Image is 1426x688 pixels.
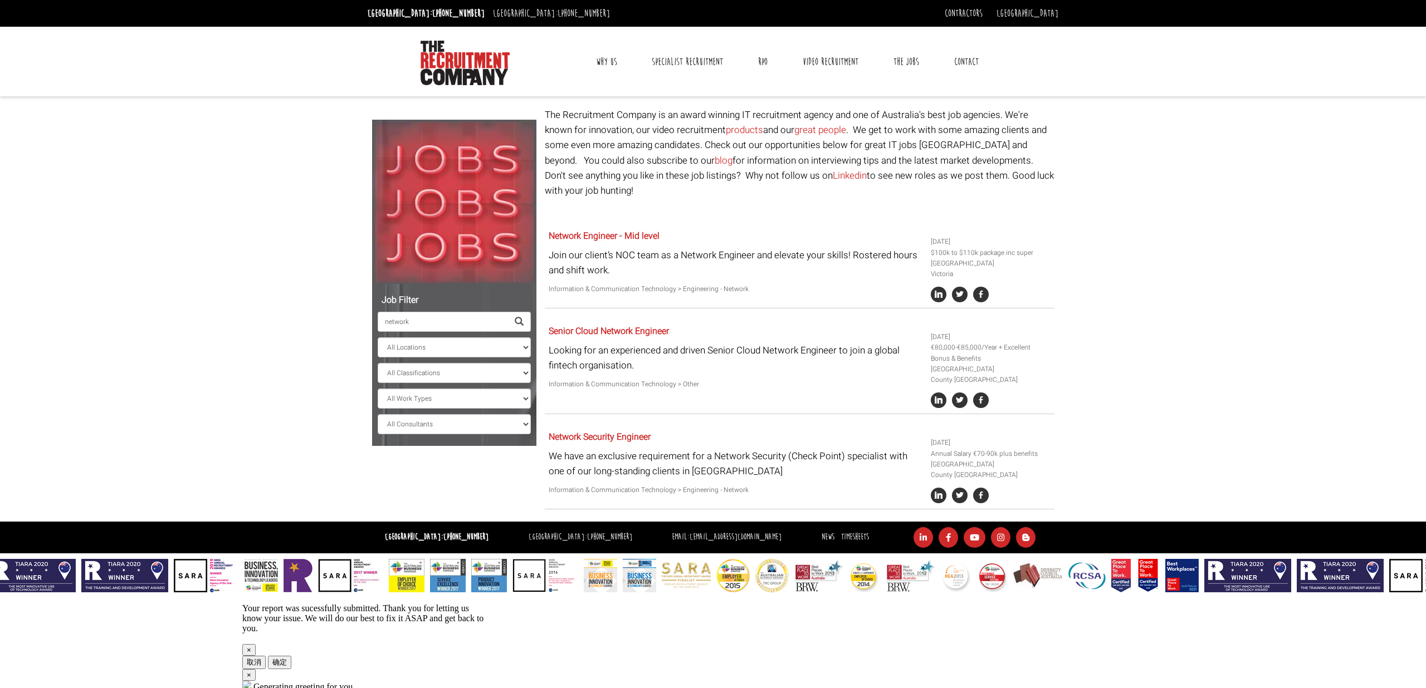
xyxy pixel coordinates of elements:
li: [DATE] [931,438,1050,448]
li: Annual Salary €70-90k plus benefits [931,449,1050,459]
li: [GEOGRAPHIC_DATA] Victoria [931,258,1050,279]
a: blog [715,154,732,168]
a: Specialist Recruitment [643,48,731,76]
input: Search [378,312,508,332]
a: great people [794,123,846,137]
a: Contact [946,48,987,76]
li: [GEOGRAPHIC_DATA]: [526,529,635,546]
a: [GEOGRAPHIC_DATA] [997,7,1058,19]
li: Email: [669,529,784,546]
a: Network Security Engineer [549,430,651,444]
a: Timesheets [841,532,869,542]
a: The Jobs [885,48,927,76]
a: products [726,123,763,137]
img: The Recruitment Company [421,41,510,85]
p: Information & Communication Technology > Other [549,379,922,390]
li: [GEOGRAPHIC_DATA]: [365,4,487,22]
li: [GEOGRAPHIC_DATA] County [GEOGRAPHIC_DATA] [931,459,1050,480]
a: RPO [750,48,776,76]
li: $100k to $110k package inc super [931,248,1050,258]
p: Join our client’s NOC team as a Network Engineer and elevate your skills! Rostered hours and shif... [549,248,922,278]
p: Information & Communication Technology > Engineering - Network [549,284,922,294]
h5: Job Filter [378,296,531,306]
a: [PHONE_NUMBER] [587,532,632,542]
img: Jobs, Jobs, Jobs [372,120,536,284]
p: Looking for an experienced and driven Senior Cloud Network Engineer to join a global fintech orga... [549,343,922,373]
a: [PHONE_NUMBER] [432,7,485,19]
a: Network Engineer - Mid level [549,229,660,243]
li: €80,000-€85,000/Year + Excellent Bonus & Benefits [931,342,1050,363]
li: [DATE] [931,332,1050,342]
li: [GEOGRAPHIC_DATA]: [490,4,613,22]
p: We have an exclusive requirement for a Network Security (Check Point) specialist with one of our ... [549,449,922,479]
a: [PHONE_NUMBER] [443,532,489,542]
p: Information & Communication Technology > Engineering - Network [549,485,922,495]
a: Video Recruitment [794,48,867,76]
strong: [GEOGRAPHIC_DATA]: [385,532,489,542]
a: Linkedin [833,169,867,183]
a: News [822,532,834,542]
a: [EMAIL_ADDRESS][DOMAIN_NAME] [690,532,782,542]
a: [PHONE_NUMBER] [558,7,610,19]
li: [DATE] [931,237,1050,247]
a: Senior Cloud Network Engineer [549,325,669,338]
p: The Recruitment Company is an award winning IT recruitment agency and one of Australia's best job... [545,107,1054,198]
a: Why Us [588,48,626,76]
a: Contractors [945,7,983,19]
li: [GEOGRAPHIC_DATA] County [GEOGRAPHIC_DATA] [931,364,1050,385]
